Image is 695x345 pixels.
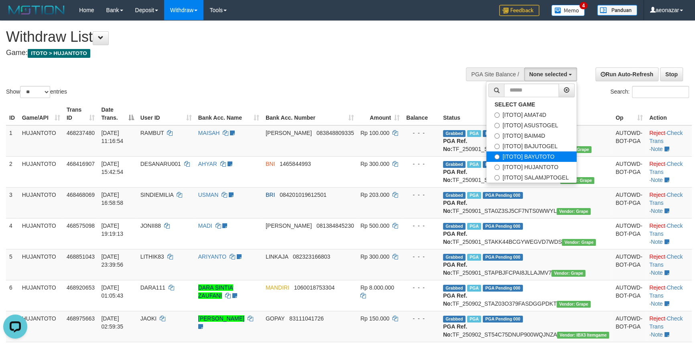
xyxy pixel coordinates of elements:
[406,129,437,137] div: - - -
[494,123,500,128] input: [ITOTO] ASUSTOGEL
[649,253,683,268] a: Check Trans
[483,223,523,230] span: PGA Pending
[551,270,585,277] span: Vendor URL: https://settle31.1velocity.biz
[440,311,612,342] td: TF_250902_ST54C75DNUP900WQJNZA
[198,223,212,229] a: MADI
[486,151,577,162] label: [ITOTO] BAYUTOTO
[67,315,95,322] span: 468975663
[198,161,217,167] a: AHYAR
[266,315,285,322] span: GOPAY
[280,192,327,198] span: Copy 084201019612501 to clipboard
[649,284,665,291] a: Reject
[266,192,275,198] span: BRI
[651,208,663,214] a: Note
[443,292,467,307] b: PGA Ref. No:
[140,192,173,198] span: SINDIEMILIA
[649,130,665,136] a: Reject
[440,156,612,187] td: TF_250901_STARGIEP7ZYMVDHOAMDO
[406,160,437,168] div: - - -
[67,253,95,260] span: 468851043
[443,192,465,199] span: Grabbed
[140,161,181,167] span: DESANARU001
[101,253,123,268] span: [DATE] 23:39:56
[19,218,63,249] td: HUJANTOTO
[440,125,612,157] td: TF_250901_STA5QQINSRYX72U6ROTM
[406,284,437,292] div: - - -
[499,5,539,16] img: Feedback.jpg
[440,280,612,311] td: TF_250902_STAZ03O379FASDGGPDKT
[562,239,596,246] span: Vendor URL: https://settle31.1velocity.biz
[651,269,663,276] a: Note
[19,249,63,280] td: HUJANTOTO
[6,29,455,45] h1: Withdraw List
[101,284,123,299] span: [DATE] 01:05:43
[483,161,523,168] span: PGA Pending
[646,311,692,342] td: · ·
[266,161,275,167] span: BNI
[597,5,637,16] img: panduan.png
[557,332,609,339] span: Vendor URL: https://settle5.1velocity.biz
[280,161,311,167] span: Copy 1465844993 to clipboard
[440,102,612,125] th: Status
[649,192,683,206] a: Check Trans
[494,101,535,108] b: SELECT GAME
[443,138,467,152] b: PGA Ref. No:
[67,284,95,291] span: 468920653
[467,285,481,292] span: Marked by aeozaky
[6,86,67,98] label: Show entries
[486,172,577,183] label: [ITOTO] SALAMJPTOGEL
[360,315,389,322] span: Rp 150.000
[467,161,481,168] span: Marked by aeorizki
[360,284,394,291] span: Rp 8.000.000
[467,316,481,323] span: Marked by aeomilenia
[494,144,500,149] input: [ITOTO] BAJUTOGEL
[660,67,683,81] a: Stop
[6,49,455,57] h4: Game:
[262,102,357,125] th: Bank Acc. Number: activate to sort column ascending
[406,222,437,230] div: - - -
[360,130,389,136] span: Rp 100.000
[3,3,27,27] button: Open LiveChat chat widget
[19,280,63,311] td: HUJANTOTO
[651,146,663,152] a: Note
[494,154,500,159] input: [ITOTO] BAYUTOTO
[486,162,577,172] label: [ITOTO] HUJANTOTO
[6,125,19,157] td: 1
[646,280,692,311] td: · ·
[649,161,665,167] a: Reject
[646,125,692,157] td: · ·
[19,311,63,342] td: HUJANTOTO
[483,192,523,199] span: PGA Pending
[198,192,219,198] a: USMAN
[443,161,465,168] span: Grabbed
[266,223,312,229] span: [PERSON_NAME]
[266,130,312,136] span: [PERSON_NAME]
[483,254,523,261] span: PGA Pending
[467,130,481,137] span: Marked by aeovivi
[486,131,577,141] label: [ITOTO] BAIM4D
[67,130,95,136] span: 468237480
[612,156,646,187] td: AUTOWD-BOT-PGA
[651,239,663,245] a: Note
[649,315,683,330] a: Check Trans
[406,314,437,323] div: - - -
[646,187,692,218] td: · ·
[443,130,465,137] span: Grabbed
[360,161,389,167] span: Rp 300.000
[612,249,646,280] td: AUTOWD-BOT-PGA
[443,200,467,214] b: PGA Ref. No:
[294,284,335,291] span: Copy 1060018753304 to clipboard
[612,187,646,218] td: AUTOWD-BOT-PGA
[360,192,389,198] span: Rp 203.000
[443,169,467,183] b: PGA Ref. No:
[20,86,50,98] select: Showentries
[266,253,288,260] span: LINKAJA
[557,208,591,215] span: Vendor URL: https://settle31.1velocity.biz
[612,311,646,342] td: AUTOWD-BOT-PGA
[494,133,500,139] input: [ITOTO] BAIM4D
[646,218,692,249] td: · ·
[360,253,389,260] span: Rp 300.000
[632,86,689,98] input: Search:
[406,253,437,261] div: - - -
[486,141,577,151] label: [ITOTO] BAJUTOGEL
